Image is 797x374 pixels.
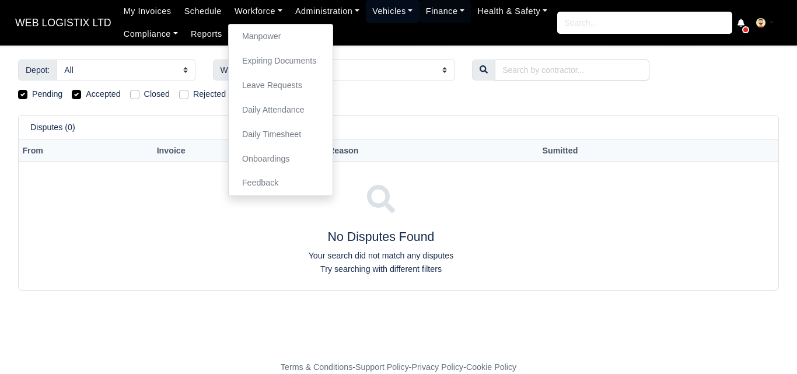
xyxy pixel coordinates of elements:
[233,74,328,98] a: Leave Requests
[19,140,153,162] th: From
[30,123,75,132] h6: Disputes (0)
[153,140,324,162] th: Invoice
[213,60,251,81] span: Week:
[32,88,62,101] label: Pending
[117,23,184,46] a: Compliance
[466,362,516,372] a: Cookie Policy
[412,362,464,372] a: Privacy Policy
[66,361,731,374] div: - - -
[355,362,409,372] a: Support Policy
[233,49,328,74] a: Expiring Documents
[18,60,57,81] span: Depot:
[9,12,117,34] a: WEB LOGISTIX LTD
[325,140,504,162] th: Reason
[233,171,328,195] a: Feedback
[495,60,649,81] input: Search by contractor...
[557,12,732,34] input: Search...
[23,249,739,276] p: Your search did not match any disputes Try searching with different filters
[193,88,226,101] label: Rejected
[233,98,328,123] a: Daily Attendance
[86,88,120,101] label: Accepted
[739,318,797,374] iframe: Chat Widget
[144,88,170,101] label: Closed
[233,25,328,49] a: Manpower
[233,147,328,172] a: Onboardings
[281,362,352,372] a: Terms & Conditions
[9,11,117,34] span: WEB LOGISTIX LTD
[23,176,739,276] div: No Disputes Found
[23,230,739,245] h4: No Disputes Found
[184,23,229,46] a: Reports
[233,123,328,147] a: Daily Timesheet
[539,140,743,162] th: Sumitted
